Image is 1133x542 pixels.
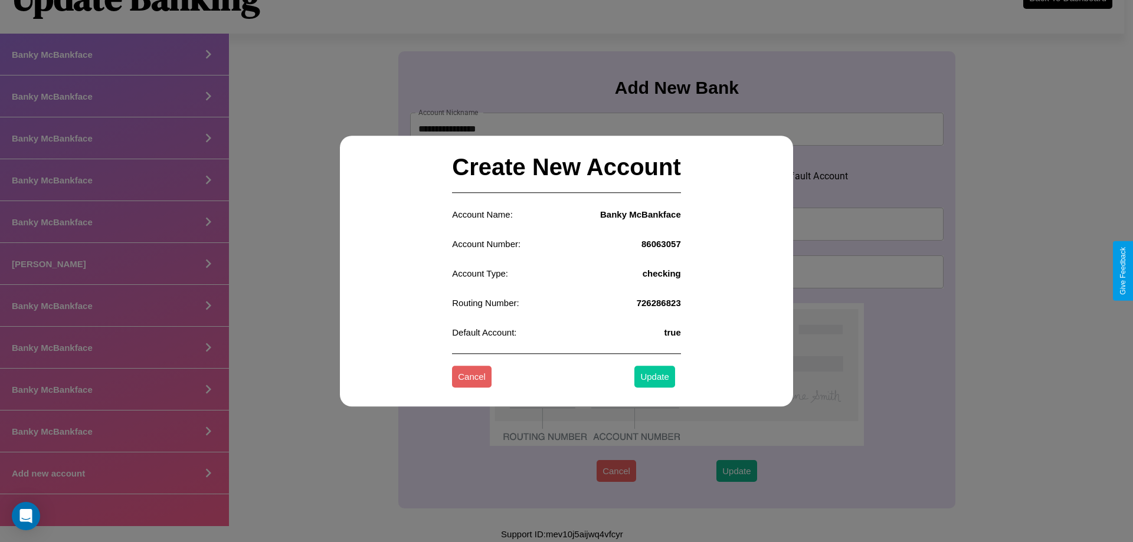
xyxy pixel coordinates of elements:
[452,265,508,281] p: Account Type:
[1119,247,1127,295] div: Give Feedback
[600,209,681,219] h4: Banky McBankface
[641,239,681,249] h4: 86063057
[452,206,513,222] p: Account Name:
[452,295,519,311] p: Routing Number:
[452,366,492,388] button: Cancel
[664,327,680,337] h4: true
[643,268,681,278] h4: checking
[452,324,516,340] p: Default Account:
[12,502,40,530] div: Open Intercom Messenger
[634,366,674,388] button: Update
[452,236,520,252] p: Account Number:
[452,142,681,193] h2: Create New Account
[637,298,681,308] h4: 726286823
